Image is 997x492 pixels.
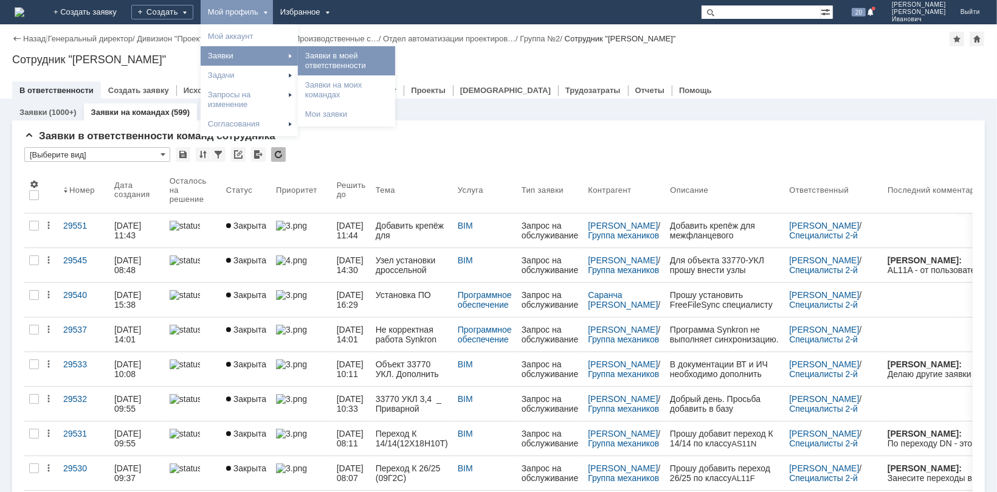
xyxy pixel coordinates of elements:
div: Объект 33770 УКЛ. Дополнить информацию по арматуре фланцевой в изометриях (ИЧ) и ведомости трубоп... [376,359,448,379]
a: Запрос на обслуживание [517,248,584,282]
a: Закрыта [221,387,271,421]
div: Задачи [203,68,295,83]
a: Запрос на обслуживание [517,213,584,248]
a: Перейти на домашнюю страницу [15,7,24,17]
div: Тема [376,185,395,195]
span: [DATE] 10:11 [337,359,366,379]
th: Контрагент [583,167,665,213]
div: Сделать домашней страницей [970,32,984,46]
a: [PERSON_NAME] [588,463,658,473]
div: / [48,34,137,43]
a: Специалисты 2-й линии САПР [GEOGRAPHIC_DATA] [789,369,878,398]
span: [DATE] 11:44 [337,221,366,240]
img: statusbar-100 (1).png [170,255,200,265]
span: 2/3- [9,40,25,50]
div: Контрагент [588,185,631,195]
div: 29532 [63,394,105,404]
div: Запрос на обслуживание [522,429,579,448]
a: Запрос на обслуживание [517,317,584,352]
span: [PERSON_NAME] [892,9,946,16]
span: S [74,10,79,19]
div: / [588,394,660,414]
a: Группа механиков №3 [588,369,661,389]
a: Группа механиков №2 [588,230,661,250]
a: statusbar-100 (1).png [165,317,221,352]
a: [PERSON_NAME] [789,221,859,230]
div: (1000+) [49,108,76,117]
a: Установка ПО [371,283,453,317]
div: / [588,463,660,483]
a: 3.png [271,352,332,386]
div: / [789,325,878,344]
a: 29530 [58,456,109,490]
span: Заявки в ответственности команд сотрудника [24,130,275,142]
img: statusbar-100 (1).png [170,290,200,300]
a: 3.png [271,317,332,352]
th: Приоритет [271,167,332,213]
div: Ответственный [789,185,849,195]
a: BIM [458,221,473,230]
a: 29540 [58,283,109,317]
div: Запрос на обслуживание [522,255,579,275]
div: Тип заявки [522,185,564,195]
a: 29545 [58,248,109,282]
a: [PERSON_NAME] [588,255,658,265]
a: [DATE] 08:07 [332,456,371,490]
div: / [789,290,878,310]
a: Специалисты 2-й линии САПР [GEOGRAPHIC_DATA] [789,230,878,260]
a: statusbar-100 (1).png [165,213,221,248]
div: [DATE] 08:48 [114,255,143,275]
a: Не корректная работа Synkron [371,317,453,352]
a: Добавить крепёж для межфланцевого соединения в миникаталог AS13T [371,213,453,248]
div: [DATE] 15:38 [114,290,143,310]
th: Номер [58,167,109,213]
div: Последний комментарий [888,185,984,195]
a: statusbar-100 (1).png [165,387,221,421]
a: [DEMOGRAPHIC_DATA] [460,86,551,95]
th: Услуга [453,167,517,213]
span: [DATE] 14:30 [337,255,366,275]
div: / [246,34,384,43]
img: 3.png [276,221,306,230]
div: Запрос на обслуживание [522,463,579,483]
span: Иванович [892,16,946,23]
a: Специалисты 2-й линии САПР [GEOGRAPHIC_DATA] [789,438,878,468]
th: Статус [221,167,271,213]
div: Действия [44,463,53,473]
span: Закрыта [226,255,266,265]
span: С [67,10,72,19]
a: Запрос на обслуживание [517,421,584,456]
img: 3.png [276,359,306,369]
a: Объект 33770 УКЛ. Дополнить информацию по арматуре фланцевой в изометриях (ИЧ) и ведомости трубоп... [371,352,453,386]
div: Добавить крепёж для межфланцевого соединения в миникаталог AS13T [376,221,448,240]
div: [DATE] 11:43 [114,221,143,240]
div: Сохранить вид [176,147,190,162]
span: A [61,10,67,19]
img: statusbar-100 (1).png [170,463,200,473]
a: statusbar-100 (1).png [165,421,221,456]
a: [PERSON_NAME] [789,463,859,473]
span: гс/см [16,121,36,131]
a: 33770 УКЛ 3,4 _ Приварной штуцер Штуцер приварной Шц-G1-B 12Х18Н10Т и Штуцер приварной Шц-G1/2-B ... [371,387,453,421]
a: Помощь [679,86,711,95]
a: Программное обеспечение [458,325,514,344]
a: Исходящие [184,86,228,95]
div: Статус [226,185,252,195]
th: Ответственный [784,167,883,213]
span: В моделях оборудования обнаружены штуцера с повторяющимся глобальным уникальным идентификатором ( [29,203,101,291]
a: [DATE] 08:48 [109,248,165,282]
span: 2/3- [28,29,44,40]
img: download [43,109,53,119]
div: Осталось на решение [170,176,207,204]
span: [DATE] 14:01 [337,325,366,344]
div: Сотрудник "[PERSON_NAME]" [565,34,676,43]
a: Группа механиков №4 [588,438,661,458]
div: 29533 [63,359,105,369]
a: Запрос на обслуживание [517,387,584,421]
div: 33770 УКЛ 3,4 _ Приварной штуцер Штуцер приварной Шц-G1-B 12Х18Н10Т и Штуцер приварной Шц-G1/2-B ... [376,394,448,414]
span: Закрыта [226,429,266,438]
a: Запрос на обслуживание [517,456,584,490]
th: Тип заявки [517,167,584,213]
a: BIM [458,394,473,404]
div: Сортировка... [196,147,210,162]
